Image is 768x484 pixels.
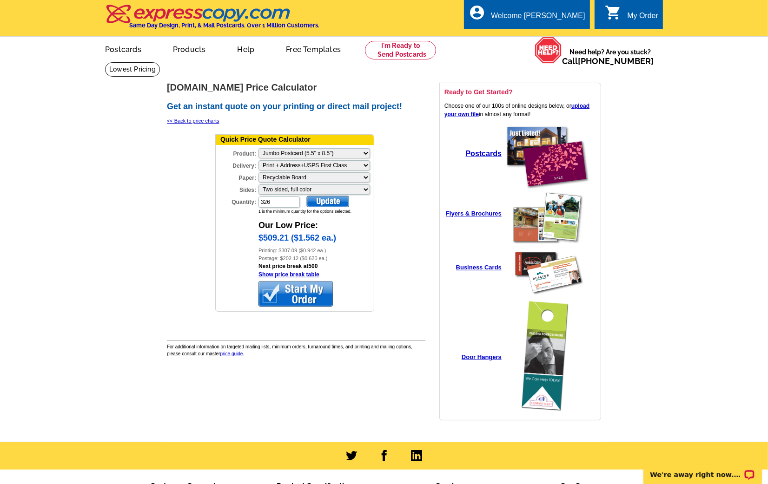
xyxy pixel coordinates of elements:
a: Free Templates [271,38,356,59]
label: Quantity: [216,196,258,206]
a: Same Day Design, Print, & Mail Postcards. Over 1 Million Customers. [105,11,319,29]
a: 500 [308,263,318,269]
a: create a door hanger online [518,409,576,415]
a: create a flyer online [510,238,585,245]
div: Next price break at [258,262,374,279]
p: Choose one of our 100s of online designs below, or in almost any format! [444,102,596,118]
a: Products [158,38,221,59]
div: Quick Price Quote Calculator [216,135,374,145]
a: Postcards [90,38,156,59]
strong: Flyers & Brochures [446,210,502,217]
a: create a business card online [508,293,587,300]
img: help [535,37,562,64]
div: $509.21 ($1.562 ea.) [258,232,374,247]
div: Welcome [PERSON_NAME] [491,12,585,25]
h3: Ready to Get Started? [444,88,596,96]
a: << Back to price charts [167,118,219,124]
div: Our Low Price: [258,215,374,232]
span: For additional information on targeted mailing lists, minimum orders, turnaround times, and print... [167,344,412,356]
a: price guide [220,351,243,356]
img: create a flyer [513,192,583,243]
a: Help [222,38,269,59]
label: Delivery: [216,159,258,170]
img: create a business card [510,248,585,296]
span: Need help? Are you stuck? [562,47,658,66]
h2: Get an instant quote on your printing or direct mail project! [167,102,425,112]
label: Paper: [216,171,258,182]
i: shopping_cart [605,4,622,21]
i: account_circle [469,4,485,21]
label: Sides: [216,183,258,194]
h4: Same Day Design, Print, & Mail Postcards. Over 1 Million Customers. [129,22,319,29]
div: Printing: $307.09 ($0.942 ea.) [258,247,374,255]
a: shopping_cart My Order [605,10,658,22]
a: Door Hangers [462,354,502,360]
img: create a door hanger [521,300,574,414]
div: Postage: $202.12 ($0.620 ea.) [258,255,374,262]
a: Postcards [466,151,502,157]
div: 1 is the minimum quantity for the options selected. [258,209,374,215]
a: Show price break table [258,271,319,278]
iframe: LiveChat chat widget [637,455,768,484]
a: Business Cards [456,264,502,271]
h1: [DOMAIN_NAME] Price Calculator [167,83,425,92]
a: [PHONE_NUMBER] [578,56,654,66]
strong: Postcards [466,150,502,157]
img: create a postcard [506,125,589,190]
a: create a postcard online [503,185,592,192]
a: upload your own file [444,103,589,118]
label: Product: [216,147,258,158]
span: Call [562,56,654,66]
a: Flyers & Brochures [446,210,502,217]
strong: Business Cards [456,264,502,271]
div: My Order [627,12,658,25]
